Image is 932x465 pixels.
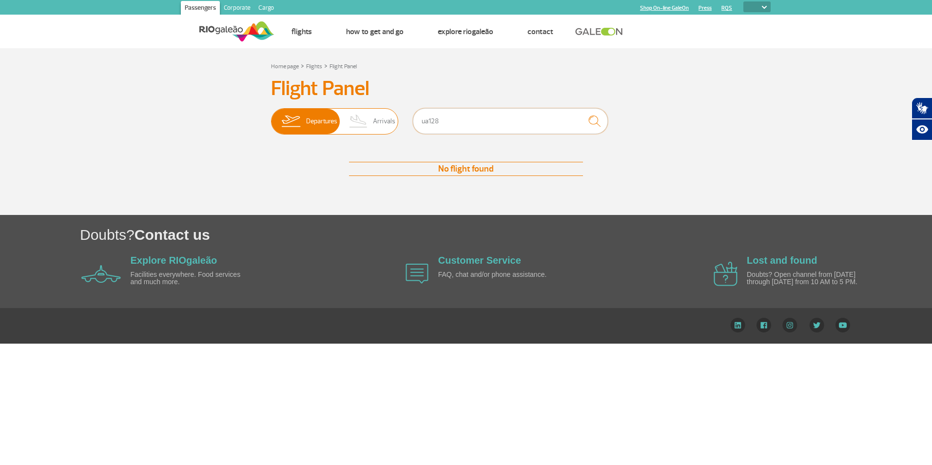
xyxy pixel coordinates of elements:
[757,318,771,332] img: Facebook
[699,5,712,11] a: Press
[291,27,312,37] a: Flights
[131,255,217,266] a: Explore RIOgaleão
[782,318,797,332] img: Instagram
[809,318,824,332] img: Twitter
[438,27,493,37] a: Explore RIOgaleão
[730,318,745,332] img: LinkedIn
[254,1,278,17] a: Cargo
[714,262,738,286] img: airplane icon
[181,1,220,17] a: Passengers
[912,97,932,140] div: Plugin de acessibilidade da Hand Talk.
[835,318,850,332] img: YouTube
[135,227,210,243] span: Contact us
[306,109,337,134] span: Departures
[406,264,428,284] img: airplane icon
[747,271,859,286] p: Doubts? Open channel from [DATE] through [DATE] from 10 AM to 5 PM.
[373,109,395,134] span: Arrivals
[413,108,608,134] input: Flight, city or airline
[330,63,357,70] a: Flight Panel
[324,60,328,71] a: >
[271,77,661,101] h3: Flight Panel
[81,265,121,283] img: airplane icon
[306,63,322,70] a: Flights
[438,271,550,278] p: FAQ, chat and/or phone assistance.
[747,255,817,266] a: Lost and found
[271,63,299,70] a: Home page
[912,119,932,140] button: Abrir recursos assistivos.
[301,60,304,71] a: >
[131,271,243,286] p: Facilities everywhere. Food services and much more.
[220,1,254,17] a: Corporate
[80,225,932,245] h1: Doubts?
[275,109,306,134] img: slider-embarque
[349,162,583,176] div: No flight found
[346,27,404,37] a: How to get and go
[344,109,373,134] img: slider-desembarque
[721,5,732,11] a: RQS
[640,5,689,11] a: Shop On-line GaleOn
[912,97,932,119] button: Abrir tradutor de língua de sinais.
[438,255,521,266] a: Customer Service
[527,27,553,37] a: Contact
